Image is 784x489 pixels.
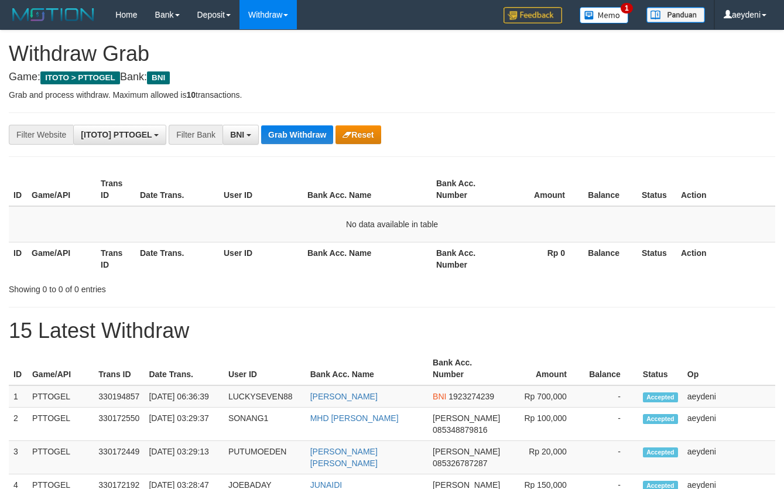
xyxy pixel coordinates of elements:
td: 1 [9,385,28,408]
td: Rp 700,000 [505,385,584,408]
td: 3 [9,441,28,474]
th: ID [9,173,27,206]
th: Action [676,242,775,275]
td: PTTOGEL [28,385,94,408]
th: Bank Acc. Number [428,352,505,385]
th: ID [9,242,27,275]
th: Bank Acc. Name [303,173,432,206]
span: Copy 085326787287 to clipboard [433,459,487,468]
img: Feedback.jpg [504,7,562,23]
p: Grab and process withdraw. Maximum allowed is transactions. [9,89,775,101]
div: Showing 0 to 0 of 0 entries [9,279,318,295]
button: [ITOTO] PTTOGEL [73,125,166,145]
td: - [584,408,638,441]
span: Copy 085348879816 to clipboard [433,425,487,435]
th: Op [683,352,775,385]
th: Balance [584,352,638,385]
td: 330194857 [94,385,144,408]
th: Date Trans. [135,242,219,275]
a: [PERSON_NAME] [PERSON_NAME] [310,447,378,468]
span: BNI [147,71,170,84]
img: panduan.png [646,7,705,23]
span: [PERSON_NAME] [433,413,500,423]
th: Balance [583,173,637,206]
th: Bank Acc. Name [303,242,432,275]
td: - [584,441,638,474]
td: [DATE] 03:29:37 [144,408,224,441]
th: Trans ID [96,173,135,206]
span: ITOTO > PTTOGEL [40,71,120,84]
h1: 15 Latest Withdraw [9,319,775,343]
span: BNI [433,392,446,401]
th: Bank Acc. Number [432,173,501,206]
td: aeydeni [683,385,775,408]
td: 330172449 [94,441,144,474]
h1: Withdraw Grab [9,42,775,66]
td: 330172550 [94,408,144,441]
td: SONANG1 [224,408,306,441]
th: Amount [501,173,583,206]
span: [PERSON_NAME] [433,447,500,456]
td: - [584,385,638,408]
th: Game/API [28,352,94,385]
span: Accepted [643,392,678,402]
td: LUCKYSEVEN88 [224,385,306,408]
td: PTTOGEL [28,408,94,441]
th: Date Trans. [135,173,219,206]
span: Copy 1923274239 to clipboard [449,392,494,401]
th: Status [637,173,676,206]
div: Filter Bank [169,125,222,145]
td: 2 [9,408,28,441]
th: Bank Acc. Number [432,242,501,275]
th: Game/API [27,242,96,275]
span: [ITOTO] PTTOGEL [81,130,152,139]
strong: 10 [186,90,196,100]
span: Accepted [643,414,678,424]
span: BNI [230,130,244,139]
div: Filter Website [9,125,73,145]
th: Date Trans. [144,352,224,385]
img: Button%20Memo.svg [580,7,629,23]
th: Status [638,352,683,385]
th: ID [9,352,28,385]
th: Game/API [27,173,96,206]
span: 1 [621,3,633,13]
th: Status [637,242,676,275]
th: Balance [583,242,637,275]
th: Rp 0 [501,242,583,275]
td: Rp 100,000 [505,408,584,441]
th: Trans ID [96,242,135,275]
td: No data available in table [9,206,775,242]
a: [PERSON_NAME] [310,392,378,401]
a: MHD [PERSON_NAME] [310,413,399,423]
th: Bank Acc. Name [306,352,428,385]
th: Trans ID [94,352,144,385]
td: [DATE] 06:36:39 [144,385,224,408]
th: User ID [219,173,303,206]
td: PUTUMOEDEN [224,441,306,474]
button: Reset [335,125,381,144]
button: BNI [222,125,259,145]
td: Rp 20,000 [505,441,584,474]
td: [DATE] 03:29:13 [144,441,224,474]
td: PTTOGEL [28,441,94,474]
td: aeydeni [683,441,775,474]
button: Grab Withdraw [261,125,333,144]
h4: Game: Bank: [9,71,775,83]
span: Accepted [643,447,678,457]
th: User ID [219,242,303,275]
img: MOTION_logo.png [9,6,98,23]
td: aeydeni [683,408,775,441]
th: User ID [224,352,306,385]
th: Action [676,173,775,206]
th: Amount [505,352,584,385]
